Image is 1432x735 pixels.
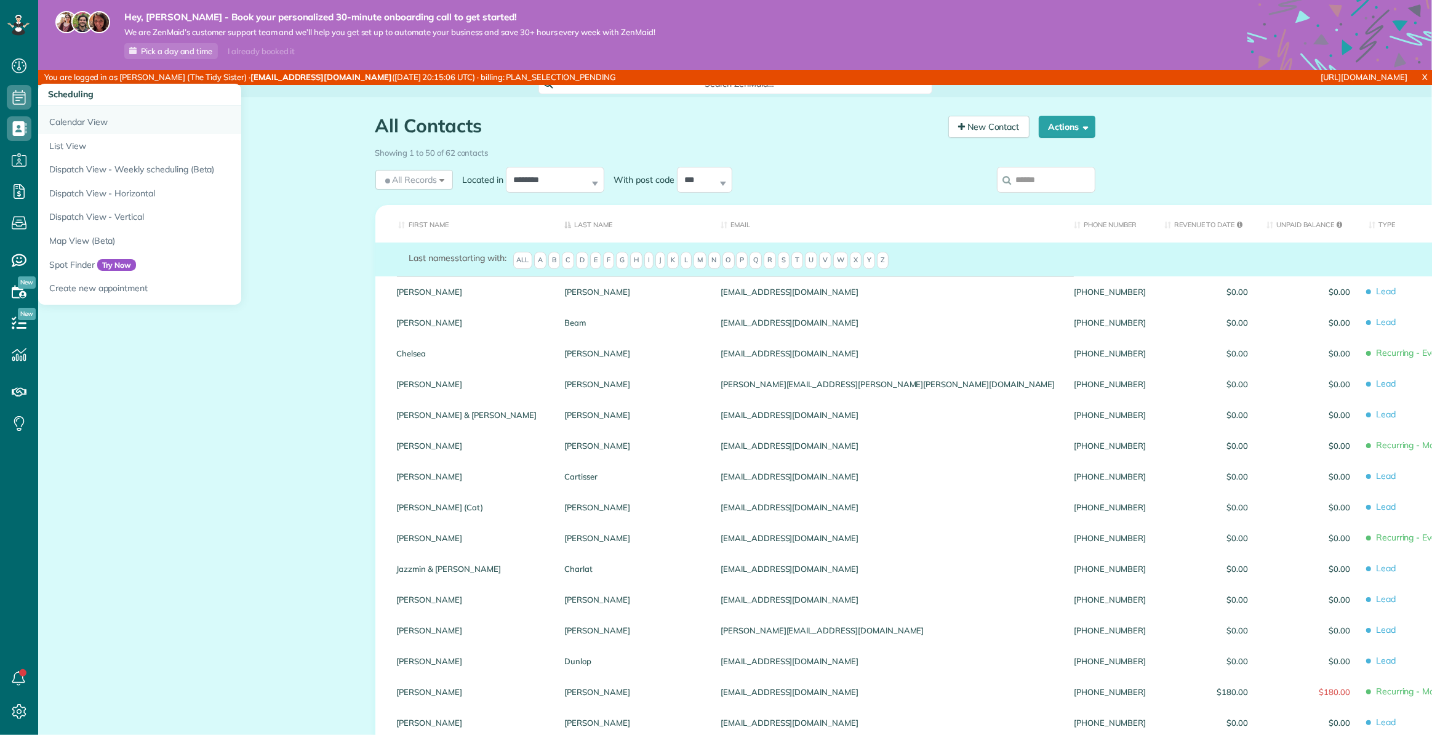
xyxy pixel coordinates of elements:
[1065,400,1155,430] div: [PHONE_NUMBER]
[1065,430,1155,461] div: [PHONE_NUMBER]
[397,718,546,727] a: [PERSON_NAME]
[1266,626,1350,635] span: $0.00
[711,307,1065,338] div: [EMAIL_ADDRESS][DOMAIN_NAME]
[1266,411,1350,419] span: $0.00
[1164,287,1248,296] span: $0.00
[18,276,36,289] span: New
[397,380,546,388] a: [PERSON_NAME]
[562,252,574,269] span: C
[397,411,546,419] a: [PERSON_NAME] & [PERSON_NAME]
[38,106,346,134] a: Calendar View
[1065,677,1155,707] div: [PHONE_NUMBER]
[1164,564,1248,573] span: $0.00
[409,252,506,264] label: starting with:
[375,205,556,243] th: First Name: activate to sort column ascending
[644,252,654,269] span: I
[948,116,1030,138] a: New Contact
[397,564,546,573] a: Jazzmin & [PERSON_NAME]
[88,11,110,33] img: michelle-19f622bdf1676172e81f8f8fba1fb50e276960ebfe0243fe18214015130c80e4.jpg
[564,534,702,542] a: [PERSON_NAME]
[38,158,346,182] a: Dispatch View - Weekly scheduling (Beta)
[630,252,642,269] span: H
[397,534,546,542] a: [PERSON_NAME]
[711,276,1065,307] div: [EMAIL_ADDRESS][DOMAIN_NAME]
[397,688,546,696] a: [PERSON_NAME]
[1266,318,1350,327] span: $0.00
[1065,523,1155,553] div: [PHONE_NUMBER]
[736,252,748,269] span: P
[564,287,702,296] a: [PERSON_NAME]
[564,595,702,604] a: [PERSON_NAME]
[1417,70,1432,84] a: X
[383,174,438,186] span: All Records
[711,677,1065,707] div: [EMAIL_ADDRESS][DOMAIN_NAME]
[1266,534,1350,542] span: $0.00
[564,657,702,665] a: Dunlop
[1065,307,1155,338] div: [PHONE_NUMBER]
[38,134,346,158] a: List View
[1164,441,1248,450] span: $0.00
[711,338,1065,369] div: [EMAIL_ADDRESS][DOMAIN_NAME]
[71,11,94,33] img: jorge-587dff0eeaa6aab1f244e6dc62b8924c3b6ad411094392a53c71c6c4a576187d.jpg
[655,252,665,269] span: J
[397,349,546,358] a: Chelsea
[564,503,702,512] a: [PERSON_NAME]
[38,276,346,305] a: Create new appointment
[1164,472,1248,481] span: $0.00
[38,229,346,253] a: Map View (Beta)
[711,400,1065,430] div: [EMAIL_ADDRESS][DOMAIN_NAME]
[694,252,706,269] span: M
[1266,595,1350,604] span: $0.00
[1266,688,1350,696] span: $180.00
[564,411,702,419] a: [PERSON_NAME]
[18,308,36,320] span: New
[722,252,735,269] span: O
[1321,72,1407,82] a: [URL][DOMAIN_NAME]
[555,205,711,243] th: Last Name: activate to sort column descending
[616,252,628,269] span: G
[1266,657,1350,665] span: $0.00
[564,380,702,388] a: [PERSON_NAME]
[1065,276,1155,307] div: [PHONE_NUMBER]
[764,252,776,269] span: R
[220,44,302,59] div: I already booked it
[397,626,546,635] a: [PERSON_NAME]
[1266,503,1350,512] span: $0.00
[805,252,817,269] span: U
[124,27,655,38] span: We are ZenMaid’s customer support team and we’ll help you get set up to automate your business an...
[1164,626,1248,635] span: $0.00
[397,472,546,481] a: [PERSON_NAME]
[97,259,137,271] span: Try Now
[819,252,831,269] span: V
[397,441,546,450] a: [PERSON_NAME]
[708,252,721,269] span: N
[778,252,790,269] span: S
[1039,116,1095,138] button: Actions
[124,43,218,59] a: Pick a day and time
[409,252,455,263] span: Last names
[1065,553,1155,584] div: [PHONE_NUMBER]
[590,252,601,269] span: E
[397,287,546,296] a: [PERSON_NAME]
[564,718,702,727] a: [PERSON_NAME]
[1164,503,1248,512] span: $0.00
[711,523,1065,553] div: [EMAIL_ADDRESS][DOMAIN_NAME]
[711,553,1065,584] div: [EMAIL_ADDRESS][DOMAIN_NAME]
[750,252,762,269] span: Q
[1266,472,1350,481] span: $0.00
[850,252,862,269] span: X
[1164,318,1248,327] span: $0.00
[711,430,1065,461] div: [EMAIL_ADDRESS][DOMAIN_NAME]
[1065,492,1155,523] div: [PHONE_NUMBER]
[1164,595,1248,604] span: $0.00
[1164,534,1248,542] span: $0.00
[791,252,803,269] span: T
[711,584,1065,615] div: [EMAIL_ADDRESS][DOMAIN_NAME]
[711,492,1065,523] div: [EMAIL_ADDRESS][DOMAIN_NAME]
[564,472,702,481] a: Cartisser
[1164,657,1248,665] span: $0.00
[1155,205,1257,243] th: Revenue to Date: activate to sort column ascending
[397,595,546,604] a: [PERSON_NAME]
[1257,205,1359,243] th: Unpaid Balance: activate to sort column ascending
[564,688,702,696] a: [PERSON_NAME]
